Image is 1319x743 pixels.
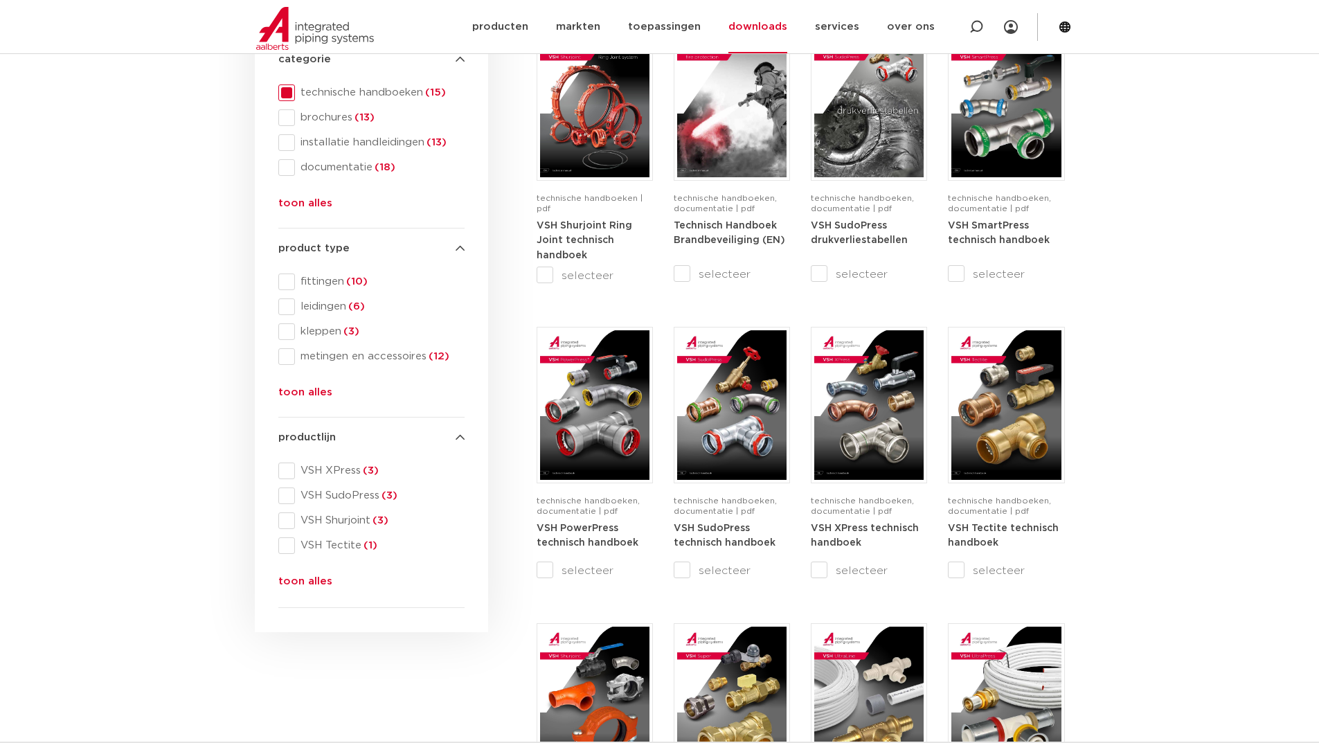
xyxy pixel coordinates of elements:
button: toon alles [278,195,332,217]
label: selecteer [674,562,790,579]
label: selecteer [537,562,653,579]
span: VSH Shurjoint [295,514,465,528]
h4: categorie [278,51,465,68]
div: kleppen(3) [278,323,465,340]
label: selecteer [948,266,1064,283]
div: fittingen(10) [278,274,465,290]
span: brochures [295,111,465,125]
span: technische handboeken, documentatie | pdf [948,194,1051,213]
div: metingen en accessoires(12) [278,348,465,365]
img: VSH-XPress_A4TM_5008762_2025_4.1_NL-pdf.jpg [814,330,924,480]
img: VSH-PowerPress_A4TM_5008817_2024_3.1_NL-pdf.jpg [540,330,649,480]
span: metingen en accessoires [295,350,465,364]
span: (13) [424,137,447,147]
span: technische handboeken, documentatie | pdf [948,496,1051,515]
a: VSH SudoPress technisch handboek [674,523,775,548]
a: VSH Shurjoint Ring Joint technisch handboek [537,220,632,260]
div: documentatie(18) [278,159,465,176]
span: VSH XPress [295,464,465,478]
span: (3) [379,490,397,501]
h4: productlijn [278,429,465,446]
div: VSH Tectite(1) [278,537,465,554]
a: VSH PowerPress technisch handboek [537,523,638,548]
span: (3) [361,465,379,476]
a: Technisch Handboek Brandbeveiliging (EN) [674,220,785,246]
span: fittingen [295,275,465,289]
h4: product type [278,240,465,257]
span: installatie handleidingen [295,136,465,150]
span: technische handboeken | pdf [537,194,643,213]
img: VSH-Shurjoint-RJ_A4TM_5011380_2025_1.1_EN-pdf.jpg [540,28,649,177]
strong: VSH SmartPress technisch handboek [948,221,1050,246]
span: (3) [341,326,359,337]
label: selecteer [811,562,927,579]
span: technische handboeken, documentatie | pdf [811,194,914,213]
label: selecteer [811,266,927,283]
span: kleppen [295,325,465,339]
span: (12) [427,351,449,361]
div: installatie handleidingen(13) [278,134,465,151]
button: toon alles [278,384,332,406]
label: selecteer [537,267,653,284]
span: (18) [373,162,395,172]
div: VSH Shurjoint(3) [278,512,465,529]
img: VSH-SudoPress_A4TM_5001604-2023-3.0_NL-pdf.jpg [677,330,787,480]
span: (10) [344,276,368,287]
label: selecteer [948,562,1064,579]
span: VSH SudoPress [295,489,465,503]
div: VSH XPress(3) [278,463,465,479]
div: brochures(13) [278,109,465,126]
a: VSH Tectite technisch handboek [948,523,1059,548]
strong: VSH SudoPress drukverliestabellen [811,221,908,246]
span: technische handboeken, documentatie | pdf [811,496,914,515]
span: technische handboeken, documentatie | pdf [674,496,777,515]
span: (13) [352,112,375,123]
a: VSH XPress technisch handboek [811,523,919,548]
span: documentatie [295,161,465,174]
img: VSH-SmartPress_A4TM_5009301_2023_2.0-EN-pdf.jpg [951,28,1061,177]
span: (6) [346,301,365,312]
strong: VSH Shurjoint Ring Joint technisch handboek [537,221,632,260]
span: VSH Tectite [295,539,465,553]
span: technische handboeken, documentatie | pdf [674,194,777,213]
img: VSH-SudoPress_A4PLT_5007706_2024-2.0_NL-pdf.jpg [814,28,924,177]
span: (15) [423,87,446,98]
div: technische handboeken(15) [278,84,465,101]
a: VSH SudoPress drukverliestabellen [811,220,908,246]
label: selecteer [674,266,790,283]
span: leidingen [295,300,465,314]
span: (3) [370,515,388,526]
div: leidingen(6) [278,298,465,315]
strong: Technisch Handboek Brandbeveiliging (EN) [674,221,785,246]
button: toon alles [278,573,332,596]
span: (1) [361,540,377,550]
img: FireProtection_A4TM_5007915_2025_2.0_EN-pdf.jpg [677,28,787,177]
div: VSH SudoPress(3) [278,487,465,504]
a: VSH SmartPress technisch handboek [948,220,1050,246]
span: technische handboeken, documentatie | pdf [537,496,640,515]
span: technische handboeken [295,86,465,100]
img: VSH-Tectite_A4TM_5009376-2024-2.0_NL-pdf.jpg [951,330,1061,480]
